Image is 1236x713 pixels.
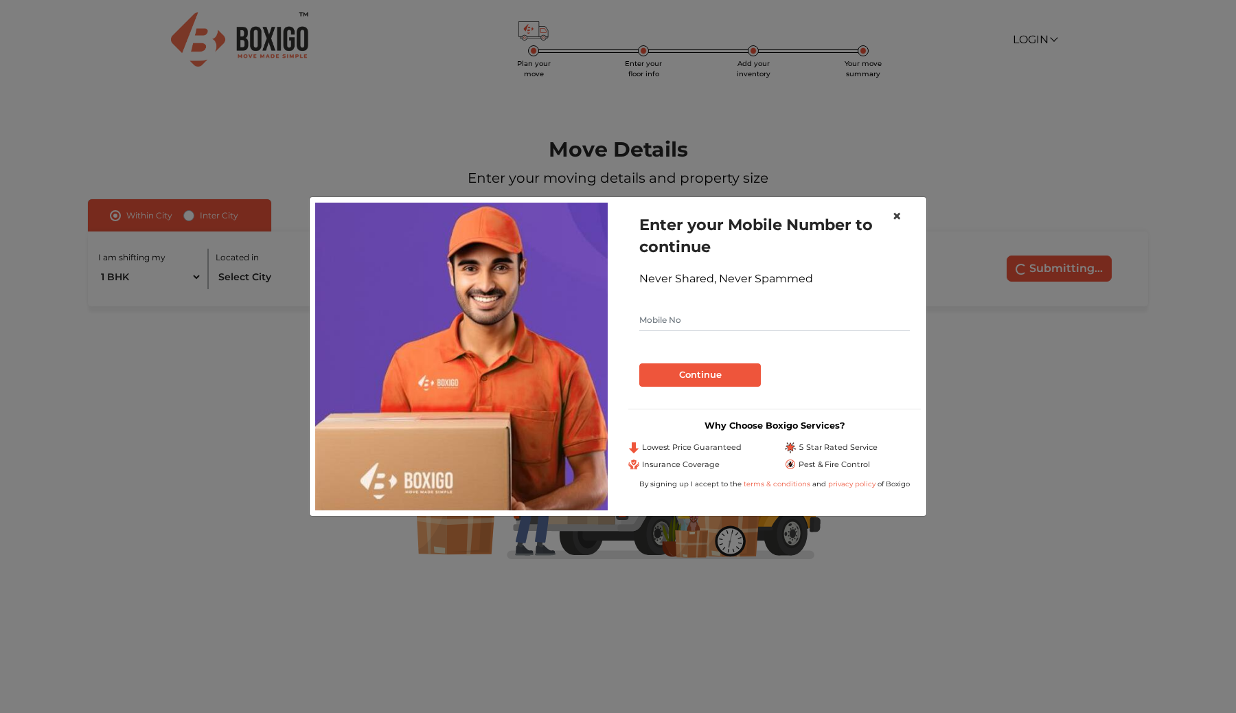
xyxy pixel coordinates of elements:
span: × [892,206,902,226]
span: Lowest Price Guaranteed [642,442,742,453]
span: Insurance Coverage [642,459,720,471]
div: By signing up I accept to the and of Boxigo [628,479,921,489]
h3: Why Choose Boxigo Services? [628,420,921,431]
button: Close [881,197,913,236]
span: Pest & Fire Control [799,459,870,471]
a: terms & conditions [744,479,812,488]
input: Mobile No [639,309,910,331]
a: privacy policy [826,479,878,488]
div: Never Shared, Never Spammed [639,271,910,287]
span: 5 Star Rated Service [799,442,878,453]
h1: Enter your Mobile Number to continue [639,214,910,258]
button: Continue [639,363,761,387]
img: relocation-img [315,203,608,510]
